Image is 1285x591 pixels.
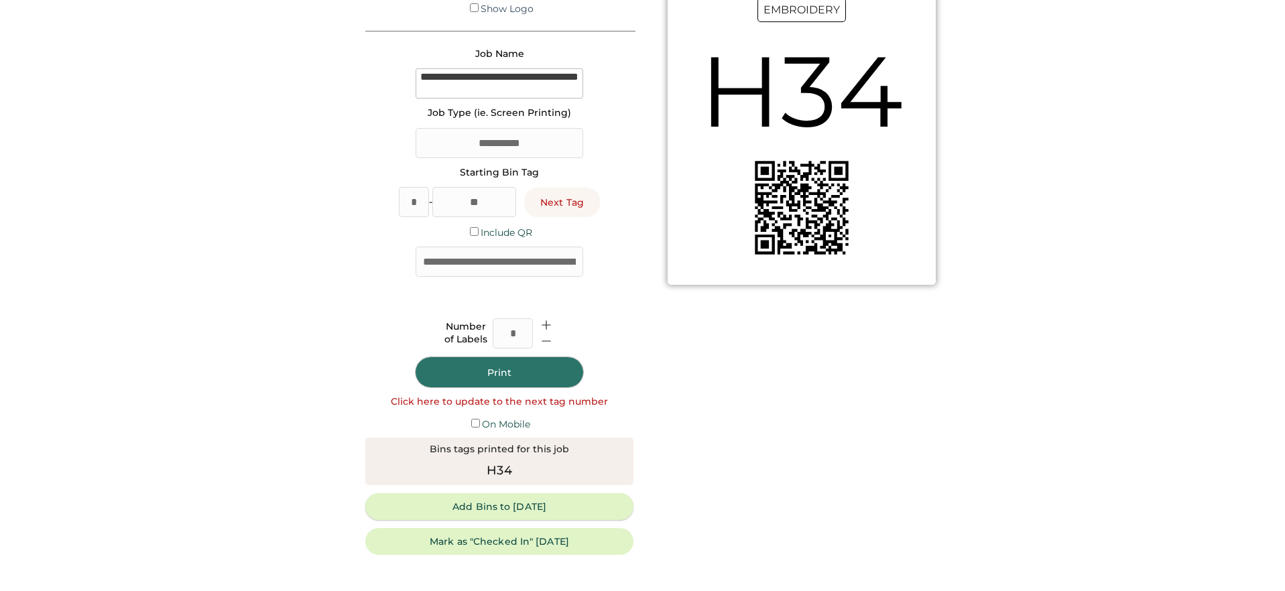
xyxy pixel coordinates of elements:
div: Bins tags printed for this job [430,443,569,456]
div: H34 [700,22,904,161]
label: Include QR [481,226,532,239]
div: Number of Labels [444,320,487,346]
div: - [429,196,432,209]
div: Job Name [475,48,524,61]
div: H34 [487,462,512,480]
label: Show Logo [481,3,534,15]
button: Next Tag [524,188,600,217]
button: Add Bins to [DATE] [365,493,633,520]
div: Job Type (ie. Screen Printing) [428,107,571,120]
label: On Mobile [482,418,530,430]
div: Click here to update to the next tag number [391,395,608,409]
button: Mark as "Checked In" [DATE] [365,528,633,555]
div: Starting Bin Tag [460,166,539,180]
button: Print [416,357,583,387]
